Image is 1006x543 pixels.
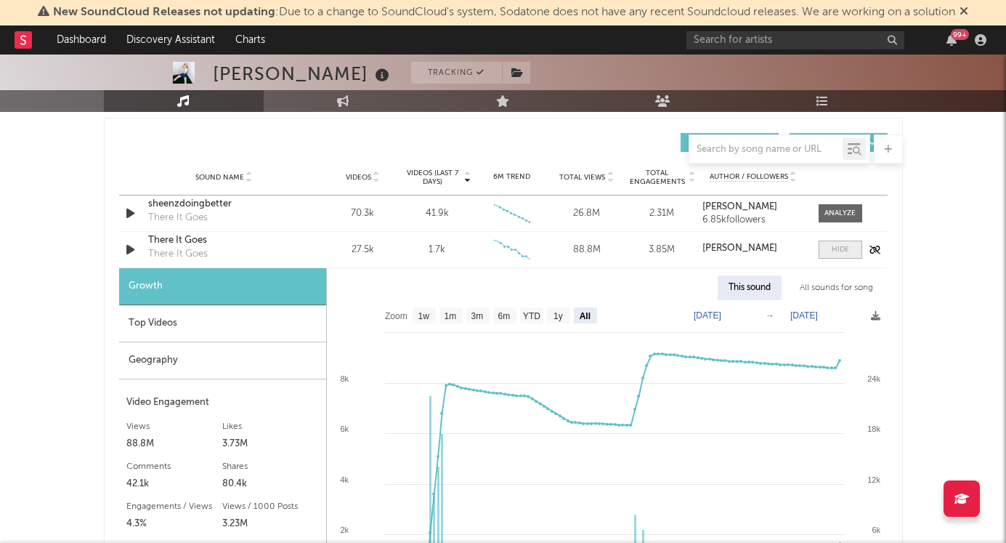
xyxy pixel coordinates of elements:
[426,206,449,221] div: 41.9k
[478,172,545,182] div: 6M Trend
[119,268,326,305] div: Growth
[579,311,590,321] text: All
[710,172,788,182] span: Author / Followers
[222,435,319,453] div: 3.73M
[951,29,969,40] div: 99 +
[116,25,225,55] a: Discovery Assistant
[340,475,349,484] text: 4k
[385,311,407,321] text: Zoom
[553,311,563,321] text: 1y
[471,311,483,321] text: 3m
[148,233,300,248] a: There It Goes
[872,526,880,534] text: 6k
[789,275,884,300] div: All sounds for song
[213,62,393,86] div: [PERSON_NAME]
[522,311,540,321] text: YTD
[346,173,371,182] span: Videos
[702,202,803,212] a: [PERSON_NAME]
[766,310,774,321] text: →
[702,202,777,212] strong: [PERSON_NAME]
[222,418,319,435] div: Likes
[628,206,695,221] div: 2.31M
[867,374,880,383] text: 24k
[403,169,462,186] span: Videos (last 7 days)
[867,475,880,484] text: 12k
[340,374,349,383] text: 8k
[148,247,208,262] div: There It Goes
[148,211,208,225] div: There It Goes
[126,458,223,475] div: Comments
[867,425,880,433] text: 18k
[946,34,957,46] button: 99+
[126,515,223,533] div: 4.3%
[418,311,429,321] text: 1w
[53,7,955,18] span: : Due to a change to SoundCloud's system, Sodatone does not have any recent Soundcloud releases. ...
[790,310,818,321] text: [DATE]
[553,243,620,257] div: 88.8M
[126,394,319,411] div: Video Engagement
[126,475,223,493] div: 42.1k
[628,243,695,257] div: 3.85M
[681,133,779,152] button: UGC(201)
[340,526,349,534] text: 2k
[126,435,223,453] div: 88.8M
[340,425,349,433] text: 6k
[628,169,686,186] span: Total Engagements
[195,173,244,182] span: Sound Name
[702,215,803,225] div: 6.85k followers
[53,7,275,18] span: New SoundCloud Releases not updating
[702,244,777,253] strong: [PERSON_NAME]
[498,311,510,321] text: 6m
[126,418,223,435] div: Views
[686,31,904,49] input: Search for artists
[444,311,456,321] text: 1m
[718,275,782,300] div: This sound
[329,243,397,257] div: 27.5k
[790,133,888,152] button: Official(17)
[702,244,803,254] a: [PERSON_NAME]
[411,62,502,84] button: Tracking
[689,144,843,156] input: Search by song name or URL
[222,475,319,493] div: 80.4k
[148,197,300,212] a: sheenzdoingbetter
[559,173,605,182] span: Total Views
[46,25,116,55] a: Dashboard
[119,342,326,379] div: Geography
[429,243,445,257] div: 1.7k
[222,458,319,475] div: Shares
[222,498,319,515] div: Views / 1000 Posts
[119,305,326,342] div: Top Videos
[960,7,968,18] span: Dismiss
[225,25,275,55] a: Charts
[553,206,620,221] div: 26.8M
[126,498,223,515] div: Engagements / Views
[694,310,721,321] text: [DATE]
[329,206,397,221] div: 70.3k
[222,515,319,533] div: 3.23M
